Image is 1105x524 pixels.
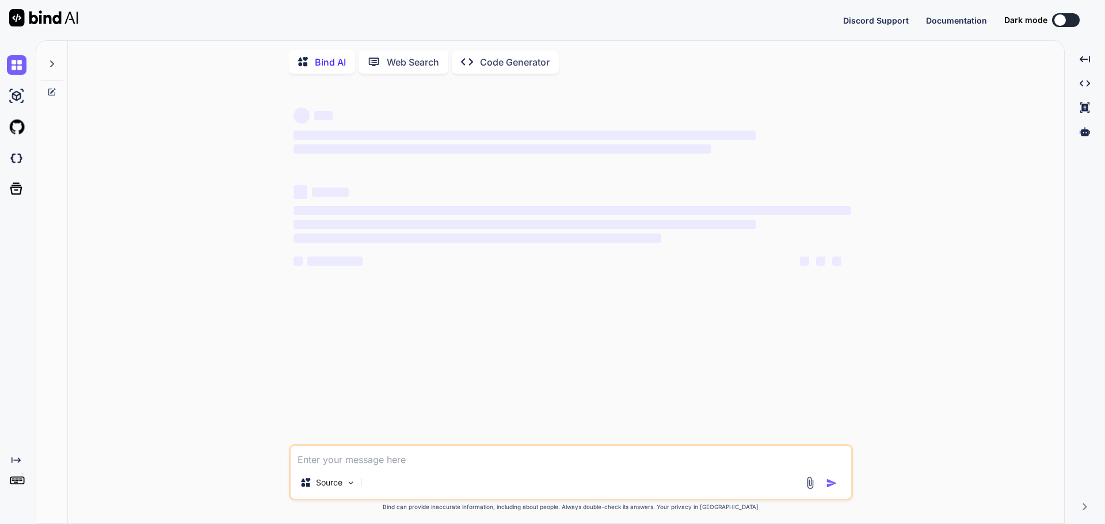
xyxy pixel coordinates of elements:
span: ‌ [294,144,711,154]
span: ‌ [294,185,307,199]
span: Dark mode [1004,14,1047,26]
span: ‌ [307,257,363,266]
span: ‌ [294,206,851,215]
span: ‌ [294,257,303,266]
span: ‌ [294,131,756,140]
span: ‌ [816,257,825,266]
p: Source [316,477,342,488]
img: attachment [803,476,817,489]
span: ‌ [314,111,333,120]
p: Code Generator [480,55,550,69]
img: Pick Models [346,478,356,488]
img: githubLight [7,117,26,137]
span: ‌ [832,257,841,266]
p: Bind can provide inaccurate information, including about people. Always double-check its answers.... [289,503,853,511]
img: Bind AI [9,9,78,26]
img: icon [826,477,837,489]
button: Documentation [926,14,987,26]
span: ‌ [294,108,310,124]
img: ai-studio [7,86,26,106]
img: darkCloudIdeIcon [7,148,26,168]
span: Documentation [926,16,987,25]
span: Discord Support [843,16,909,25]
button: Discord Support [843,14,909,26]
span: ‌ [312,188,349,197]
span: ‌ [294,220,756,229]
span: ‌ [800,257,809,266]
span: ‌ [294,234,661,243]
p: Bind AI [315,55,346,69]
img: chat [7,55,26,75]
p: Web Search [387,55,439,69]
